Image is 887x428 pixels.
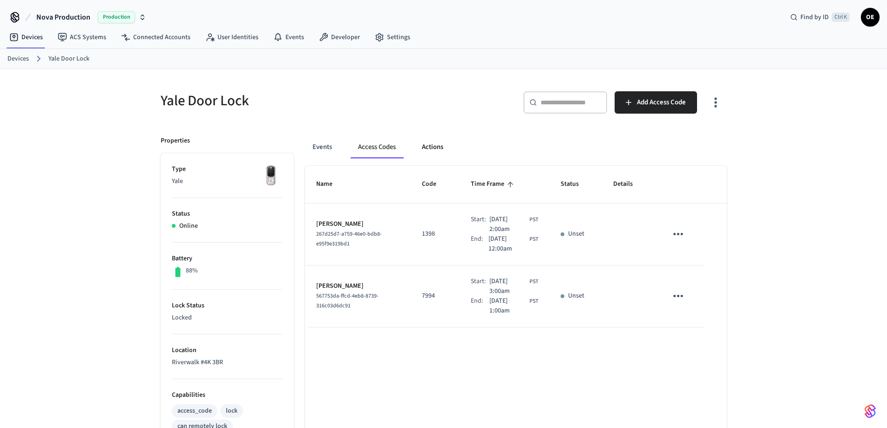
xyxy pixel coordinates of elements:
[422,229,448,239] p: 1398
[637,96,686,109] span: Add Access Code
[316,292,379,310] span: 567753da-ffcd-4eb8-8739-316c03d6dc91
[422,291,448,301] p: 7994
[471,296,489,316] div: End:
[177,406,212,416] div: access_code
[179,221,198,231] p: Online
[266,29,311,46] a: Events
[305,166,727,327] table: sticky table
[615,91,697,114] button: Add Access Code
[865,404,876,419] img: SeamLogoGradient.69752ec5.svg
[311,29,367,46] a: Developer
[471,177,516,191] span: Time Frame
[783,9,857,26] div: Find by IDCtrl K
[529,216,538,224] span: PST
[351,136,403,158] button: Access Codes
[568,229,584,239] p: Unset
[422,177,448,191] span: Code
[316,177,345,191] span: Name
[568,291,584,301] p: Unset
[50,29,114,46] a: ACS Systems
[161,91,438,110] h5: Yale Door Lock
[305,136,727,158] div: ant example
[316,281,399,291] p: [PERSON_NAME]
[529,235,538,244] span: PST
[561,177,591,191] span: Status
[7,54,29,64] a: Devices
[489,277,528,296] span: [DATE] 3:00am
[172,358,283,367] p: Riverwalk #4K 3BR
[613,177,645,191] span: Details
[489,296,538,316] div: Asia/Manila
[471,234,489,254] div: End:
[305,136,339,158] button: Events
[172,209,283,219] p: Status
[471,215,489,234] div: Start:
[172,390,283,400] p: Capabilities
[489,277,538,296] div: Asia/Manila
[172,164,283,174] p: Type
[862,9,879,26] span: OE
[489,296,528,316] span: [DATE] 1:00am
[316,219,399,229] p: [PERSON_NAME]
[529,297,538,306] span: PST
[316,230,382,248] span: 267d25d7-a759-46e0-bdb8-e95f9e319bd1
[198,29,266,46] a: User Identities
[488,234,528,254] span: [DATE] 12:00am
[186,266,198,276] p: 88%
[861,8,880,27] button: OE
[489,215,528,234] span: [DATE] 2:00am
[367,29,418,46] a: Settings
[172,346,283,355] p: Location
[832,13,850,22] span: Ctrl K
[36,12,90,23] span: Nova Production
[172,313,283,323] p: Locked
[259,164,283,188] img: Yale Assure Touchscreen Wifi Smart Lock, Satin Nickel, Front
[172,254,283,264] p: Battery
[98,11,135,23] span: Production
[414,136,451,158] button: Actions
[114,29,198,46] a: Connected Accounts
[2,29,50,46] a: Devices
[172,301,283,311] p: Lock Status
[529,278,538,286] span: PST
[488,234,538,254] div: Asia/Manila
[489,215,538,234] div: Asia/Manila
[48,54,89,64] a: Yale Door Lock
[226,406,237,416] div: lock
[172,177,283,186] p: Yale
[800,13,829,22] span: Find by ID
[161,136,190,146] p: Properties
[471,277,489,296] div: Start:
